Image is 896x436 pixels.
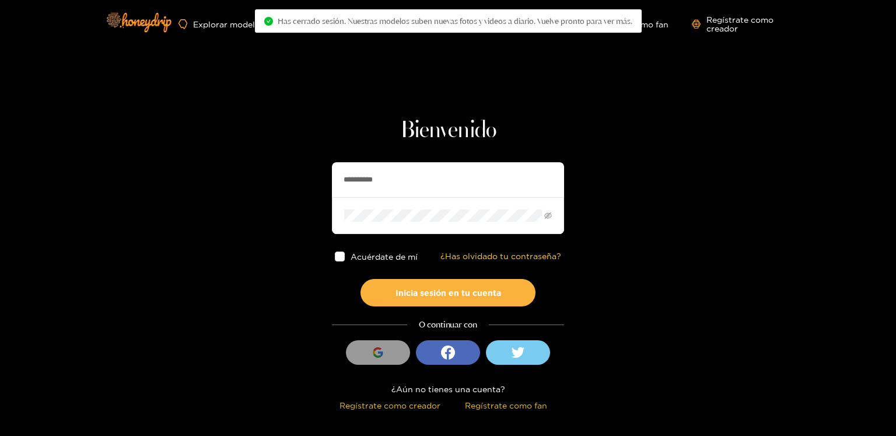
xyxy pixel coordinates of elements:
[339,401,440,410] font: Regístrate como creador
[706,15,773,33] font: Regístrate como creador
[400,119,496,142] font: Bienvenido
[692,15,798,33] a: Regístrate como creador
[465,401,547,410] font: Regístrate como fan
[395,288,501,297] font: Inicia sesión en tu cuenta
[193,20,264,29] font: Explorar modelos
[419,319,477,330] font: O continuar con
[544,212,552,219] span: invisible para los ojos
[178,19,264,29] a: Explorar modelos
[440,252,561,260] font: ¿Has olvidado tu contraseña?
[264,17,273,26] span: círculo de control
[391,385,505,393] font: ¿Aún no tienes una cuenta?
[278,16,632,26] font: Has cerrado sesión. Nuestras modelos suben nuevas fotos y videos a diario. Vuelve pronto para ver...
[360,279,535,306] button: Inicia sesión en tu cuenta
[351,252,418,261] font: Acuérdate de mí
